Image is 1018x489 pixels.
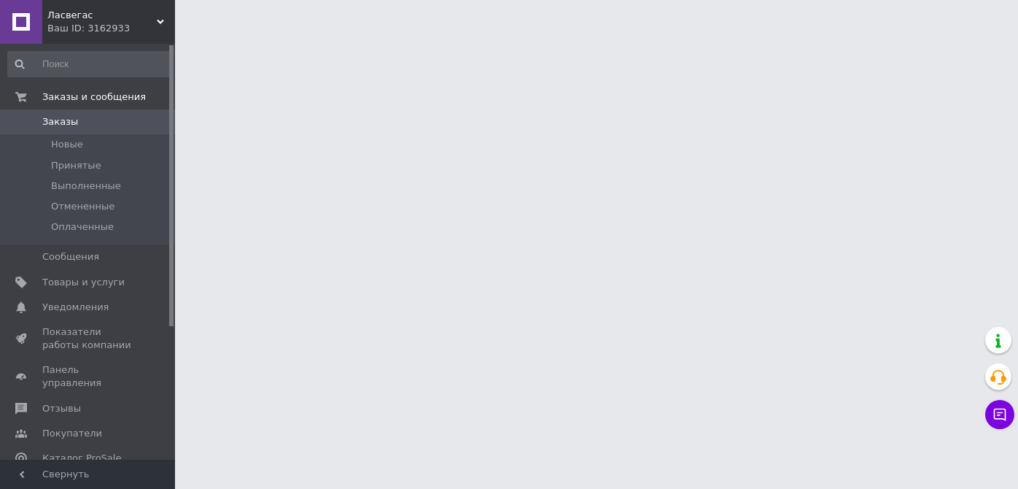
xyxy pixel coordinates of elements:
span: Панель управления [42,363,135,390]
span: Принятые [51,159,101,172]
span: Каталог ProSale [42,452,121,465]
span: Заказы [42,115,78,128]
span: Товары и услуги [42,276,125,289]
span: Покупатели [42,427,102,440]
span: Ласвегас [47,9,157,22]
span: Оплаченные [51,220,114,234]
span: Показатели работы компании [42,326,135,352]
span: Выполненные [51,180,121,193]
span: Сообщения [42,250,99,263]
span: Отмененные [51,200,114,213]
span: Новые [51,138,83,151]
span: Заказы и сообщения [42,91,146,104]
input: Поиск [7,51,172,77]
span: Уведомления [42,301,109,314]
div: Ваш ID: 3162933 [47,22,175,35]
button: Чат с покупателем [985,400,1014,429]
span: Отзывы [42,402,81,415]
